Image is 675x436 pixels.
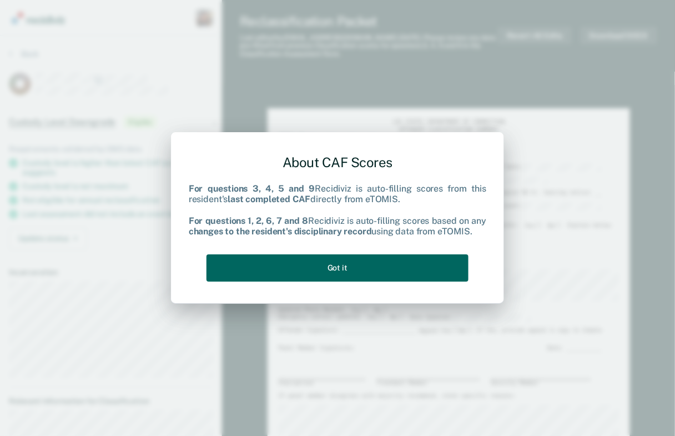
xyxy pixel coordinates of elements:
b: For questions 3, 4, 5 and 9 [189,184,315,194]
div: About CAF Scores [189,146,486,179]
b: changes to the resident's disciplinary record [189,226,372,237]
b: For questions 1, 2, 6, 7 and 8 [189,216,308,226]
div: Recidiviz is auto-filling scores from this resident's directly from eTOMIS. Recidiviz is auto-fil... [189,184,486,237]
button: Got it [206,254,469,282]
b: last completed CAF [228,194,310,205]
